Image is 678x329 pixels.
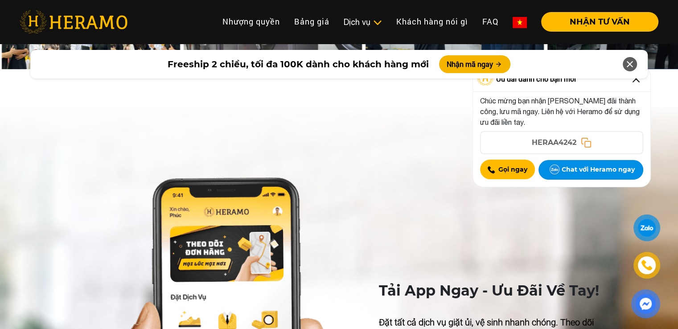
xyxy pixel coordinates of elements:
[389,12,475,31] a: Khách hàng nói gì
[532,137,576,148] span: HERAA4242
[475,12,505,31] a: FAQ
[20,10,127,33] img: heramo-logo.png
[379,280,607,301] p: Tải App Ngay - Ưu Đãi Về Tay!
[488,166,495,173] img: Call
[439,55,510,73] button: Nhận mã ngay
[534,18,658,26] a: NHẬN TƯ VẤN
[344,16,382,28] div: Dịch vụ
[641,260,652,271] img: phone-icon
[547,163,562,177] img: Zalo
[541,12,658,32] button: NHẬN TƯ VẤN
[287,12,337,31] a: Bảng giá
[513,17,527,28] img: vn-flag.png
[373,18,382,27] img: subToggleIcon
[480,95,643,127] p: Chúc mừng bạn nhận [PERSON_NAME] đãi thành công, lưu mã ngay. Liên hệ với Heramo để sử dụng ưu đã...
[215,12,287,31] a: Nhượng quyền
[633,252,660,279] a: phone-icon
[538,160,643,180] button: Chat với Heramo ngay
[167,58,428,71] span: Freeship 2 chiều, tối đa 100K dành cho khách hàng mới
[480,160,535,179] button: Gọi ngay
